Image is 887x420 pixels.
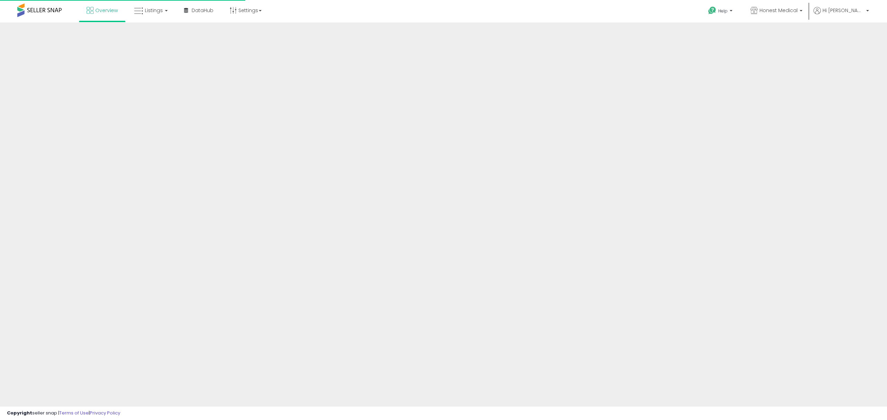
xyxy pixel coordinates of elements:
[814,7,869,22] a: Hi [PERSON_NAME]
[823,7,864,14] span: Hi [PERSON_NAME]
[718,8,728,14] span: Help
[759,7,798,14] span: Honest Medical
[703,1,739,22] a: Help
[145,7,163,14] span: Listings
[708,6,717,15] i: Get Help
[192,7,213,14] span: DataHub
[95,7,118,14] span: Overview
